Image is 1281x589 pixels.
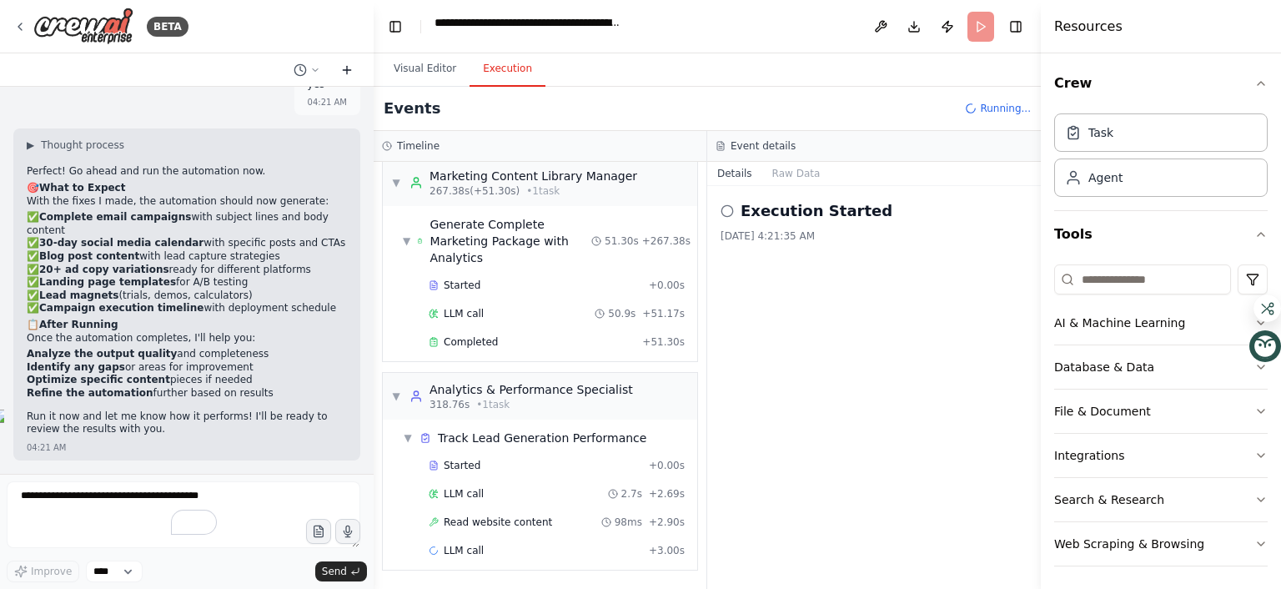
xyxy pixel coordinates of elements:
[308,96,347,108] div: 04:21 AM
[430,216,591,266] div: Generate Complete Marketing Package with Analytics
[438,430,646,446] div: Track Lead Generation Performance
[476,398,510,411] span: • 1 task
[1054,359,1154,375] div: Database & Data
[39,211,191,223] strong: Complete email campaigns
[403,431,413,445] span: ▼
[605,234,639,248] span: 51.30s
[315,561,367,581] button: Send
[444,459,480,472] span: Started
[380,52,470,87] button: Visual Editor
[430,168,637,184] div: Marketing Content Library Manager
[27,348,177,360] strong: Analyze the output quality
[1088,124,1113,141] div: Task
[27,374,170,385] strong: Optimize specific content
[435,14,622,39] nav: breadcrumb
[41,138,124,152] span: Thought process
[1054,536,1204,552] div: Web Scraping & Browsing
[27,211,347,315] p: ✅ with subject lines and body content ✅ with specific posts and CTAs ✅ with lead capture strategi...
[615,516,642,529] span: 98ms
[403,234,410,248] span: ▼
[391,176,401,189] span: ▼
[430,398,470,411] span: 318.76s
[27,387,153,399] strong: Refine the automation
[980,102,1031,115] span: Running...
[27,195,347,209] p: With the fixes I made, the automation should now generate:
[39,182,125,194] strong: What to Expect
[649,279,685,292] span: + 0.00s
[1054,60,1268,107] button: Crew
[39,289,118,301] strong: Lead magnets
[27,361,125,373] strong: Identify any gaps
[1054,390,1268,433] button: File & Document
[444,544,484,557] span: LLM call
[1054,403,1151,420] div: File & Document
[1054,258,1268,580] div: Tools
[39,250,139,262] strong: Blog post content
[444,335,498,349] span: Completed
[27,138,124,152] button: ▶Thought process
[334,60,360,80] button: Start a new chat
[39,264,169,275] strong: 20+ ad copy variations
[322,565,347,578] span: Send
[470,52,545,87] button: Execution
[391,390,401,403] span: ▼
[27,182,347,195] h2: 🎯
[27,361,347,375] li: or areas for improvement
[1054,447,1124,464] div: Integrations
[444,487,484,501] span: LLM call
[27,441,66,454] div: 04:21 AM
[39,276,176,288] strong: Landing page templates
[707,162,762,185] button: Details
[731,139,796,153] h3: Event details
[7,561,79,582] button: Improve
[27,387,347,400] li: further based on results
[444,307,484,320] span: LLM call
[384,15,407,38] button: Hide left sidebar
[33,8,133,45] img: Logo
[31,565,72,578] span: Improve
[1054,434,1268,477] button: Integrations
[7,481,360,548] textarea: To enrich screen reader interactions, please activate Accessibility in Grammarly extension settings
[649,516,685,529] span: + 2.90s
[1088,169,1123,186] div: Agent
[1054,522,1268,566] button: Web Scraping & Browsing
[27,410,347,436] p: Run it now and let me know how it performs! I'll be ready to review the results with you.
[335,519,360,544] button: Click to speak your automation idea
[649,544,685,557] span: + 3.00s
[642,307,685,320] span: + 51.17s
[1004,15,1027,38] button: Hide right sidebar
[444,516,552,529] span: Read website content
[649,459,685,472] span: + 0.00s
[39,319,118,330] strong: After Running
[621,487,642,501] span: 2.7s
[741,199,892,223] h2: Execution Started
[397,139,440,153] h3: Timeline
[1054,301,1268,345] button: AI & Machine Learning
[27,138,34,152] span: ▶
[526,184,560,198] span: • 1 task
[430,184,520,198] span: 267.38s (+51.30s)
[608,307,635,320] span: 50.9s
[1054,491,1164,508] div: Search & Research
[444,279,480,292] span: Started
[27,165,347,179] p: Perfect! Go ahead and run the automation now.
[1054,345,1268,389] button: Database & Data
[1054,211,1268,258] button: Tools
[642,335,685,349] span: + 51.30s
[384,97,440,120] h2: Events
[27,319,347,332] h2: 📋
[27,332,347,345] p: Once the automation completes, I'll help you:
[147,17,188,37] div: BETA
[39,302,203,314] strong: Campaign execution timeline
[430,381,633,398] div: Analytics & Performance Specialist
[642,234,691,248] span: + 267.38s
[721,229,1027,243] div: [DATE] 4:21:35 AM
[287,60,327,80] button: Switch to previous chat
[649,487,685,501] span: + 2.69s
[1054,17,1123,37] h4: Resources
[27,348,347,361] li: and completeness
[1054,315,1185,331] div: AI & Machine Learning
[27,374,347,387] li: pieces if needed
[39,237,203,249] strong: 30-day social media calendar
[1054,107,1268,210] div: Crew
